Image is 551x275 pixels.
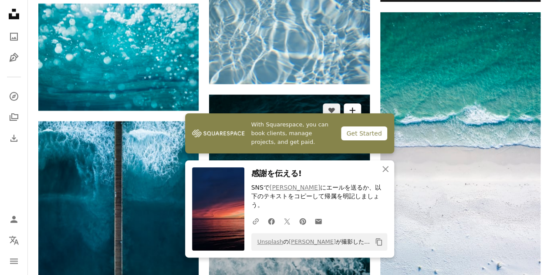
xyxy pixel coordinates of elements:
a: 昼間、海辺の波止場に立つ人物の航空写真 [38,217,199,225]
a: [PERSON_NAME] [270,184,320,191]
a: コレクション [5,109,23,126]
button: クリップボードにコピーする [372,234,386,249]
a: Twitterでシェアする [279,212,295,230]
img: 水泡の水中写真 [38,3,199,111]
a: ログイン / 登録する [5,210,23,228]
a: 日中のビーチ [380,151,541,159]
a: Eメールでシェアする [311,212,326,230]
h3: 感謝を伝える! [251,167,387,180]
a: 写真 [5,28,23,45]
a: 水泡の水中写真 [38,53,199,61]
a: ホーム — Unsplash [5,5,23,24]
span: With Squarespace, you can book clients, manage projects, and get paid. [251,120,335,146]
button: コレクションに追加する [344,103,361,117]
a: 水のクローズアップ [209,27,369,34]
a: 探す [5,88,23,105]
a: [PERSON_NAME] [289,238,336,245]
a: イラスト [5,49,23,66]
a: ダウンロード履歴 [5,129,23,147]
p: SNSで にエールを送るか、以下のテキストをコピーして帰属を明記しましょう。 [251,183,387,210]
a: With Squarespace, you can book clients, manage projects, and get paid.Get Started [185,113,394,153]
button: 言語 [5,231,23,249]
a: Unsplash [257,238,283,245]
span: の が撮影した写真 [253,235,372,249]
img: file-1747939142011-51e5cc87e3c9 [192,127,244,140]
a: Pinterestでシェアする [295,212,311,230]
button: いいね！ [323,103,340,117]
a: Facebookでシェアする [264,212,279,230]
button: メニュー [5,252,23,270]
div: Get Started [341,126,387,140]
